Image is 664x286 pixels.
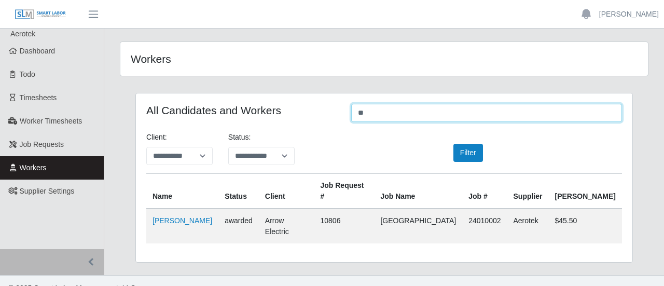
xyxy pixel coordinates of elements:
span: Supplier Settings [20,187,75,195]
th: Status [218,174,259,209]
img: SLM Logo [15,9,66,20]
button: Filter [453,144,483,162]
th: Job Request # [314,174,374,209]
th: Name [146,174,218,209]
label: Status: [228,132,251,143]
td: awarded [218,209,259,243]
th: Job # [462,174,507,209]
th: Client [259,174,314,209]
span: Worker Timesheets [20,117,82,125]
td: 10806 [314,209,374,243]
label: Client: [146,132,167,143]
th: [PERSON_NAME] [549,174,622,209]
th: Supplier [507,174,549,209]
span: Timesheets [20,93,57,102]
span: Workers [20,164,47,172]
td: $45.50 [549,209,622,243]
h4: Workers [131,52,333,65]
td: Arrow Electric [259,209,314,243]
td: [GEOGRAPHIC_DATA] [374,209,462,243]
td: Aerotek [507,209,549,243]
span: Dashboard [20,47,56,55]
a: [PERSON_NAME] [153,216,212,225]
h4: All Candidates and Workers [146,104,336,117]
span: Aerotek [10,30,35,38]
td: 24010002 [462,209,507,243]
a: [PERSON_NAME] [599,9,659,20]
th: Job Name [374,174,462,209]
span: Todo [20,70,35,78]
span: Job Requests [20,140,64,148]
